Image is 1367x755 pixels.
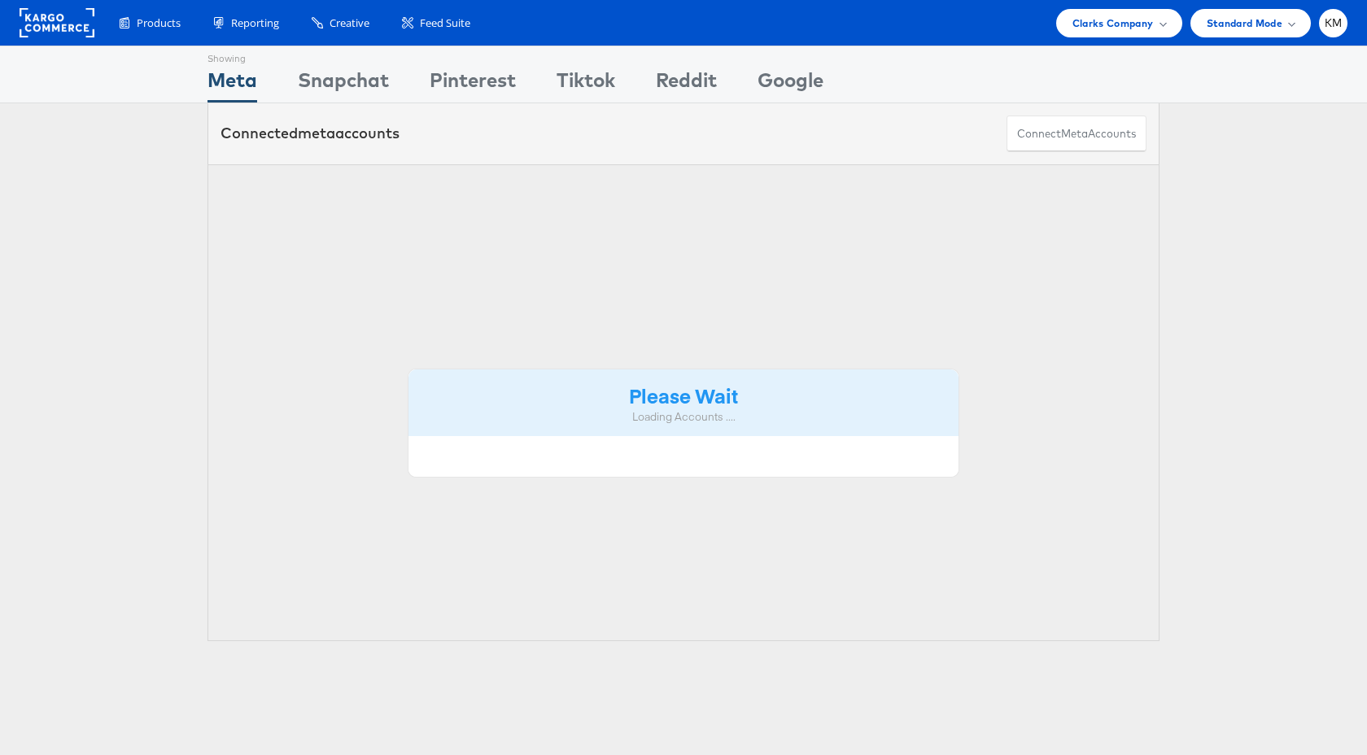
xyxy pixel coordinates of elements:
[1072,15,1154,32] span: Clarks Company
[758,66,823,103] div: Google
[421,409,946,425] div: Loading Accounts ....
[298,124,335,142] span: meta
[207,46,257,66] div: Showing
[1325,18,1343,28] span: KM
[298,66,389,103] div: Snapchat
[1207,15,1282,32] span: Standard Mode
[1061,126,1088,142] span: meta
[1007,116,1146,152] button: ConnectmetaAccounts
[231,15,279,31] span: Reporting
[330,15,369,31] span: Creative
[420,15,470,31] span: Feed Suite
[221,123,400,144] div: Connected accounts
[629,382,738,408] strong: Please Wait
[137,15,181,31] span: Products
[430,66,516,103] div: Pinterest
[656,66,717,103] div: Reddit
[557,66,615,103] div: Tiktok
[207,66,257,103] div: Meta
